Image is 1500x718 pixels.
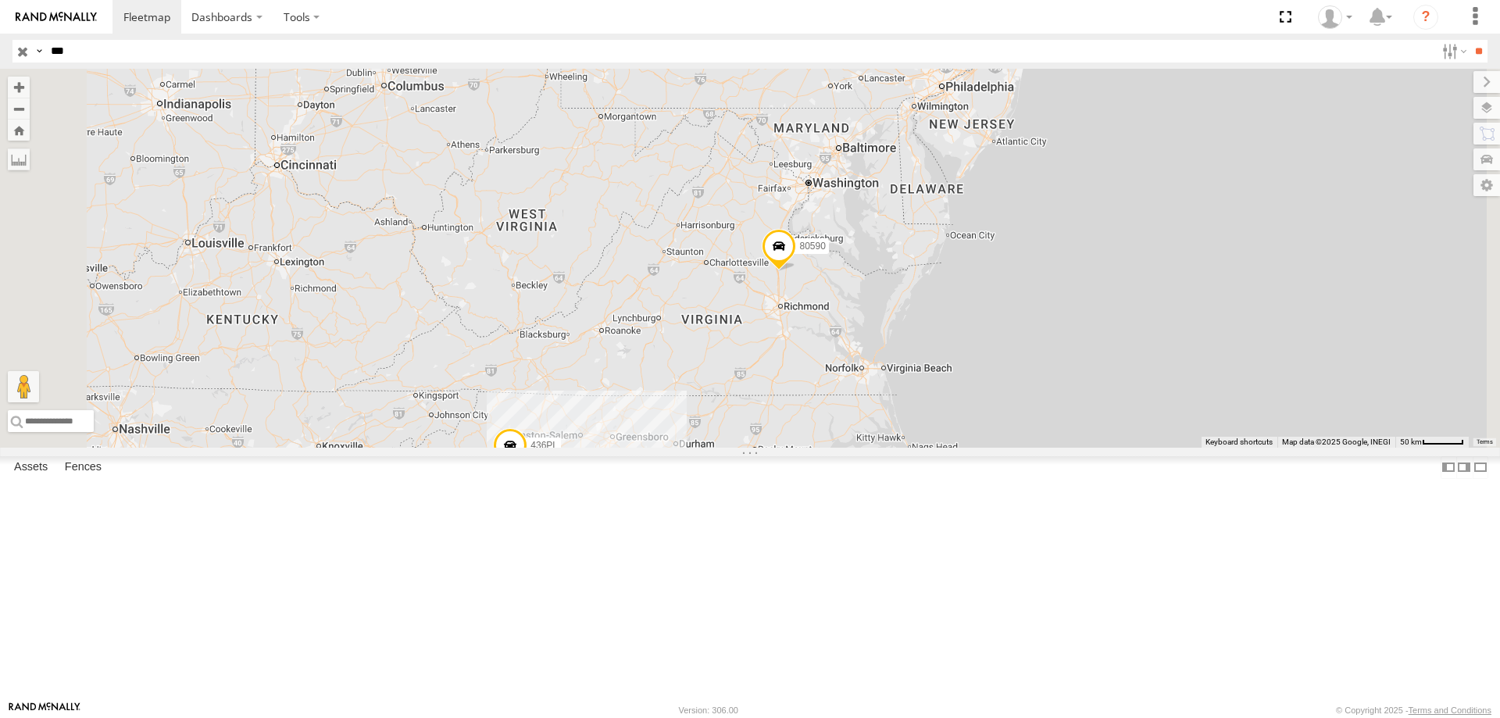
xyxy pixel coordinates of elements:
[8,371,39,402] button: Drag Pegman onto the map to open Street View
[6,456,55,478] label: Assets
[1312,5,1358,29] div: Zack Abernathy
[1400,438,1422,446] span: 50 km
[33,40,45,63] label: Search Query
[530,440,558,451] span: 436PL
[1413,5,1438,30] i: ?
[1205,437,1273,448] button: Keyboard shortcuts
[799,241,825,252] span: 80590
[8,77,30,98] button: Zoom in
[1441,456,1456,479] label: Dock Summary Table to the Left
[1473,456,1488,479] label: Hide Summary Table
[1282,438,1391,446] span: Map data ©2025 Google, INEGI
[8,98,30,120] button: Zoom out
[1436,40,1470,63] label: Search Filter Options
[1456,456,1472,479] label: Dock Summary Table to the Right
[16,12,97,23] img: rand-logo.svg
[1409,705,1491,715] a: Terms and Conditions
[1473,174,1500,196] label: Map Settings
[8,120,30,141] button: Zoom Home
[9,702,80,718] a: Visit our Website
[8,148,30,170] label: Measure
[679,705,738,715] div: Version: 306.00
[1477,439,1493,445] a: Terms (opens in new tab)
[1336,705,1491,715] div: © Copyright 2025 -
[1395,437,1469,448] button: Map Scale: 50 km per 50 pixels
[57,456,109,478] label: Fences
